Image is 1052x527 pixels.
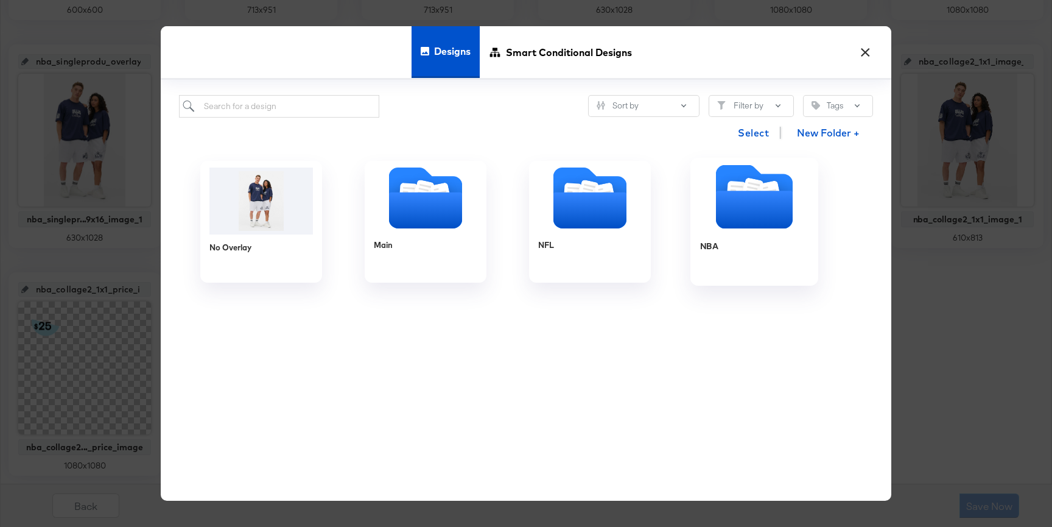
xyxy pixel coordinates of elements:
svg: Tag [812,101,820,110]
svg: Folder [690,164,818,228]
button: TagTags [803,95,873,117]
div: NFL [529,161,651,283]
div: No Overlay [200,161,322,283]
span: Designs [434,24,471,78]
svg: Filter [717,101,726,110]
div: Main [365,161,486,283]
button: FilterFilter by [709,95,794,117]
div: No Overlay [209,242,251,253]
svg: Sliders [597,101,605,110]
button: × [854,38,876,60]
img: 991147365528_01 [209,168,313,235]
button: New Folder + [787,122,870,146]
div: NFL [538,239,554,251]
input: Search for a design [179,95,379,118]
span: Select [738,124,769,141]
span: Smart Conditional Designs [506,26,632,79]
div: Main [374,239,393,251]
div: NBA [690,158,818,286]
div: NBA [700,240,718,252]
svg: Folder [365,168,486,228]
button: SlidersSort by [588,95,700,117]
button: Select [733,121,774,145]
svg: Folder [529,168,651,228]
